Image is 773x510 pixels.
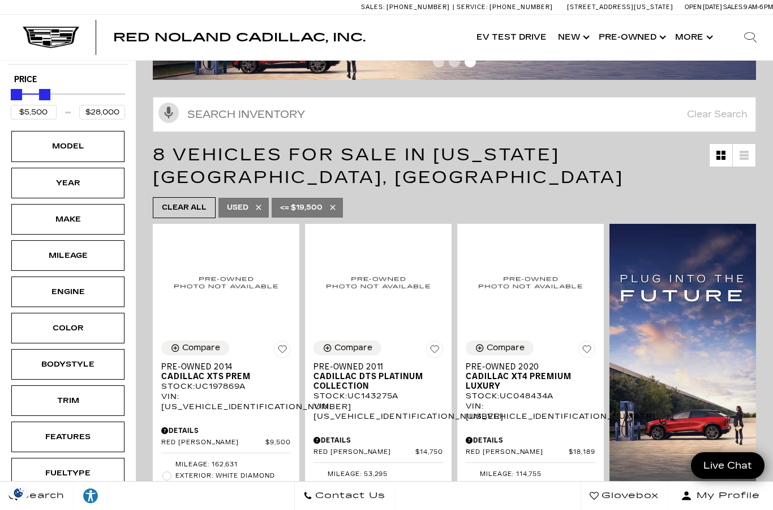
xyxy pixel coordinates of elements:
div: Stock : UC048434A [466,391,595,401]
li: Mileage: 162,631 [161,459,291,470]
div: Stock : UC143275A [314,391,443,401]
div: Pricing Details - Pre-Owned 2020 Cadillac XT4 Premium Luxury [466,435,595,445]
div: Pricing Details - Pre-Owned 2014 Cadillac XTS PREM [161,426,291,436]
span: Used [227,201,248,215]
a: Service: [PHONE_NUMBER] [453,4,556,10]
div: YearYear [11,168,124,198]
button: Compare Vehicle [466,341,534,355]
div: Pricing Details - Pre-Owned 2011 Cadillac DTS Platinum Collection [314,435,443,445]
a: Red [PERSON_NAME] $9,500 [161,439,291,447]
a: Glovebox [581,482,668,510]
div: Bodystyle [40,358,96,371]
span: Red Noland Cadillac, Inc. [113,31,366,44]
img: 2020 Cadillac XT4 Premium Luxury [466,232,595,332]
img: Cadillac Dark Logo with Cadillac White Text [23,27,79,48]
input: Maximum [79,105,125,120]
button: Compare Vehicle [161,341,229,355]
span: $18,189 [569,448,595,457]
span: Sales: [361,3,385,11]
span: Cadillac XTS PREM [161,372,282,381]
img: 2014 Cadillac XTS PREM [161,232,291,332]
span: 9 AM-6 PM [744,3,773,11]
span: Live Chat [698,459,758,472]
div: Make [40,213,96,226]
span: Pre-Owned 2020 [466,362,587,372]
h5: Price [14,75,122,85]
button: Compare Vehicle [314,341,381,355]
div: Trim [40,394,96,407]
a: Pre-Owned 2020Cadillac XT4 Premium Luxury [466,362,595,391]
span: Sales: [723,3,744,11]
span: My Profile [692,488,760,504]
div: MakeMake [11,204,124,235]
img: 2011 Cadillac DTS Platinum Collection [314,232,443,332]
span: Pre-Owned 2011 [314,362,435,372]
div: FeaturesFeatures [11,422,124,452]
img: Opt-Out Icon [6,487,32,499]
div: ModelModel [11,131,124,161]
span: Clear All [162,201,207,215]
a: Pre-Owned [593,15,669,60]
span: Glovebox [599,488,659,504]
span: Exterior: Stellar Black Metallic [480,480,595,503]
div: ColorColor [11,313,124,343]
span: Service: [457,3,488,11]
span: Contact Us [312,488,385,504]
a: Sales: [PHONE_NUMBER] [361,4,453,10]
span: Go to slide 2 [449,56,460,67]
div: Features [40,431,96,443]
div: Engine [40,286,96,298]
input: Minimum [11,105,57,120]
div: MileageMileage [11,240,124,271]
span: Cadillac DTS Platinum Collection [314,372,435,391]
div: Model [40,140,96,152]
a: Contact Us [294,482,394,510]
a: [STREET_ADDRESS][US_STATE] [567,3,673,11]
a: Live Chat [691,452,765,479]
div: Fueltype [40,467,96,479]
span: Red [PERSON_NAME] [466,448,569,457]
a: Grid View [710,144,732,167]
div: TrimTrim [11,385,124,416]
svg: Click to toggle on voice search [158,103,179,123]
span: Open [DATE] [685,3,722,11]
div: Compare [182,343,220,353]
a: Explore your accessibility options [74,482,108,510]
a: Pre-Owned 2011Cadillac DTS Platinum Collection [314,362,443,391]
span: Pre-Owned 2014 [161,362,282,372]
div: Compare [487,343,525,353]
a: New [552,15,593,60]
button: Open user profile menu [668,482,773,510]
input: Search Inventory [153,97,756,132]
div: Color [40,322,96,334]
div: Compare [334,343,372,353]
div: VIN: [US_VEHICLE_IDENTIFICATION_NUMBER] [466,401,595,422]
span: Red [PERSON_NAME] [314,448,415,457]
div: Explore your accessibility options [74,487,108,504]
span: 8 Vehicles for Sale in [US_STATE][GEOGRAPHIC_DATA], [GEOGRAPHIC_DATA] [153,144,624,188]
button: Save Vehicle [274,341,291,362]
span: $14,750 [415,448,443,457]
span: Red [PERSON_NAME] [161,439,265,447]
a: Red [PERSON_NAME] $18,189 [466,448,595,457]
div: Year [40,177,96,189]
button: Save Vehicle [578,341,595,362]
span: Exterior: White Diamond Tricoat [175,470,291,493]
div: Price [11,85,125,120]
span: Cadillac XT4 Premium Luxury [466,372,587,391]
div: VIN: [US_VEHICLE_IDENTIFICATION_NUMBER] [314,401,443,422]
span: [PHONE_NUMBER] [489,3,553,11]
div: Maximum Price [39,89,50,100]
span: Exterior: Crystal Red Tintcoat Exterior Color [328,480,443,503]
button: Save Vehicle [426,341,443,362]
div: BodystyleBodystyle [11,349,124,380]
span: <= $19,500 [280,201,323,215]
span: [PHONE_NUMBER] [386,3,450,11]
section: Click to Open Cookie Consent Modal [6,487,32,499]
li: Mileage: 114,755 [466,469,595,480]
div: FueltypeFueltype [11,458,124,488]
div: Search [728,15,773,60]
a: EV Test Drive [471,15,552,60]
div: Stock : UC197869A [161,381,291,392]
